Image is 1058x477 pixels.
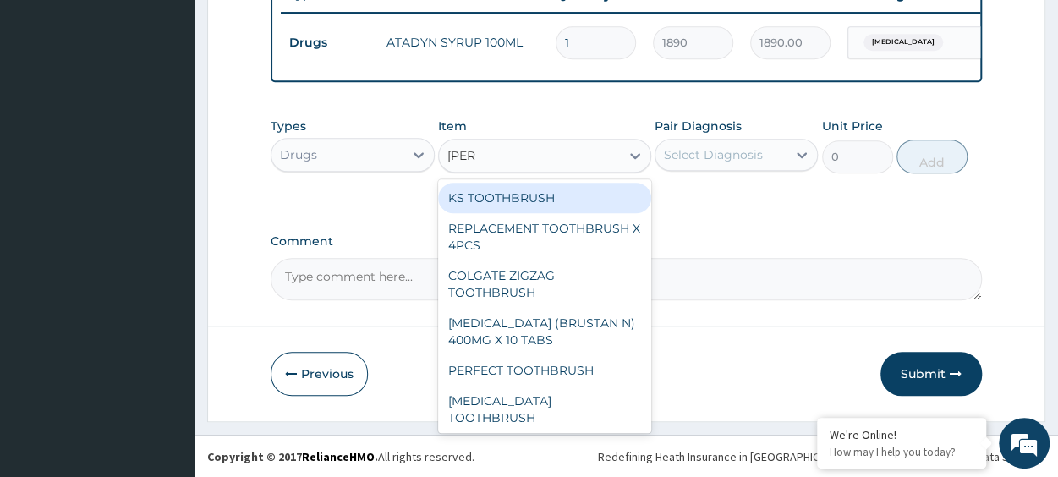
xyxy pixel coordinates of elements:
label: Comment [271,234,982,249]
div: We're Online! [830,427,973,442]
div: Select Diagnosis [664,146,763,163]
div: REPLACEMENT TOOTHBRUSH X 4PCS [438,213,651,260]
div: Redefining Heath Insurance in [GEOGRAPHIC_DATA] using Telemedicine and Data Science! [598,448,1045,465]
div: COLGATE ZIGZAG TOOTHBRUSH [438,260,651,308]
div: [MEDICAL_DATA] (BRUSTAN N) 400MG X 10 TABS [438,308,651,355]
a: RelianceHMO [302,449,375,464]
img: d_794563401_company_1708531726252_794563401 [31,85,69,127]
span: We're online! [98,135,233,306]
label: Unit Price [822,118,883,134]
label: Types [271,119,306,134]
div: Drugs [280,146,317,163]
button: Submit [880,352,982,396]
p: How may I help you today? [830,445,973,459]
label: Item [438,118,467,134]
div: PERFECT TOOTHBRUSH [438,355,651,386]
td: ATADYN SYRUP 100ML [378,25,547,59]
button: Add [896,140,968,173]
div: Chat with us now [88,95,284,117]
span: [MEDICAL_DATA] [863,34,943,51]
strong: Copyright © 2017 . [207,449,378,464]
div: [MEDICAL_DATA] TOOTHBRUSH [438,386,651,433]
div: Minimize live chat window [277,8,318,49]
label: Pair Diagnosis [655,118,742,134]
textarea: Type your message and hit 'Enter' [8,306,322,365]
td: Drugs [281,27,378,58]
button: Previous [271,352,368,396]
div: KS TOOTHBRUSH [438,183,651,213]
